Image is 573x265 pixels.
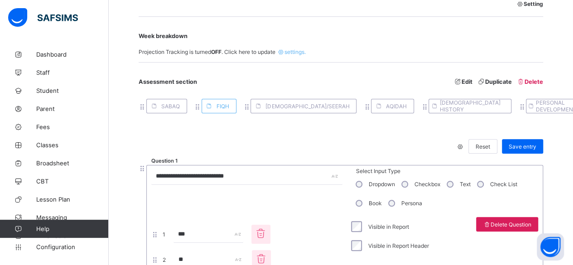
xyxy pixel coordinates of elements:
[386,103,407,110] span: AQIDAH
[36,214,109,221] span: Messaging
[151,224,342,245] div: 1
[421,99,514,114] div: [DEMOGRAPHIC_DATA] HISTORY
[490,181,517,188] label: Check List
[8,8,78,27] img: safsims
[36,69,109,76] span: Staff
[36,243,108,251] span: Configuration
[460,181,471,188] label: Text
[36,159,109,167] span: Broadsheet
[36,178,109,185] span: CBT
[477,78,512,85] span: Duplicate
[369,181,395,188] label: Dropdown
[368,223,409,230] label: Visible in Report
[516,0,543,7] span: Setting
[509,143,536,150] span: Save entry
[453,78,472,85] span: Edit
[537,233,564,260] button: Open asap
[36,105,109,112] span: Parent
[440,99,504,113] span: [DEMOGRAPHIC_DATA] HISTORY
[217,103,229,110] span: FIQH
[265,103,349,110] span: [DEMOGRAPHIC_DATA]/SEERAH
[36,51,109,58] span: Dashboard
[483,221,531,228] span: Delete Question
[363,99,416,114] div: AQIDAH
[36,225,108,232] span: Help
[368,242,429,249] label: Visible in Report Header
[401,200,422,207] label: Persona
[356,168,534,174] span: Select Input Type
[151,158,178,164] label: Question 1
[139,48,543,55] span: Projection Tracking is turned . Click here to update
[36,87,109,94] span: Student
[476,143,490,150] span: Reset
[211,48,221,55] b: OFF
[194,99,239,114] div: FIQH
[243,99,359,114] div: [DEMOGRAPHIC_DATA]/SEERAH
[36,123,109,130] span: Fees
[36,141,109,149] span: Classes
[414,181,440,188] label: Checkbox
[139,33,543,39] span: Week breakdown
[275,48,306,55] span: settings.
[516,78,543,85] span: Delete
[369,200,382,207] label: Book
[151,224,270,245] span: 1
[139,78,543,85] span: Assessment section
[36,196,109,203] span: Lesson Plan
[139,99,189,114] div: SABAQ
[161,103,180,110] span: SABAQ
